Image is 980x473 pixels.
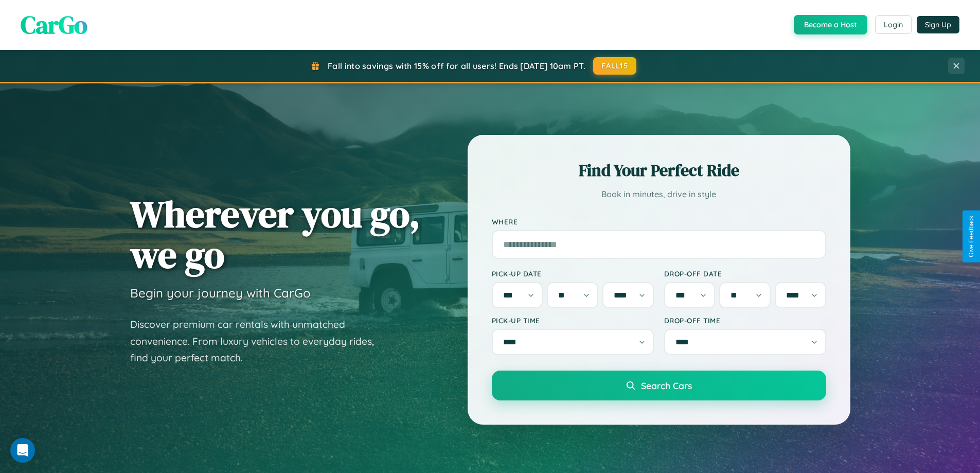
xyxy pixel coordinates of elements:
span: Fall into savings with 15% off for all users! Ends [DATE] 10am PT. [328,61,585,71]
button: FALL15 [593,57,636,75]
button: Search Cars [492,371,826,400]
button: Sign Up [917,16,959,33]
button: Login [875,15,912,34]
button: Become a Host [794,15,867,34]
h3: Begin your journey with CarGo [130,285,311,301]
label: Drop-off Time [664,316,826,325]
p: Discover premium car rentals with unmatched convenience. From luxury vehicles to everyday rides, ... [130,316,387,366]
h1: Wherever you go, we go [130,194,420,275]
h2: Find Your Perfect Ride [492,159,826,182]
p: Book in minutes, drive in style [492,187,826,202]
span: CarGo [21,8,87,42]
div: Open Intercom Messenger [10,438,35,463]
span: Search Cars [641,380,692,391]
label: Pick-up Date [492,269,654,278]
label: Where [492,217,826,226]
div: Give Feedback [968,216,975,257]
label: Pick-up Time [492,316,654,325]
label: Drop-off Date [664,269,826,278]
